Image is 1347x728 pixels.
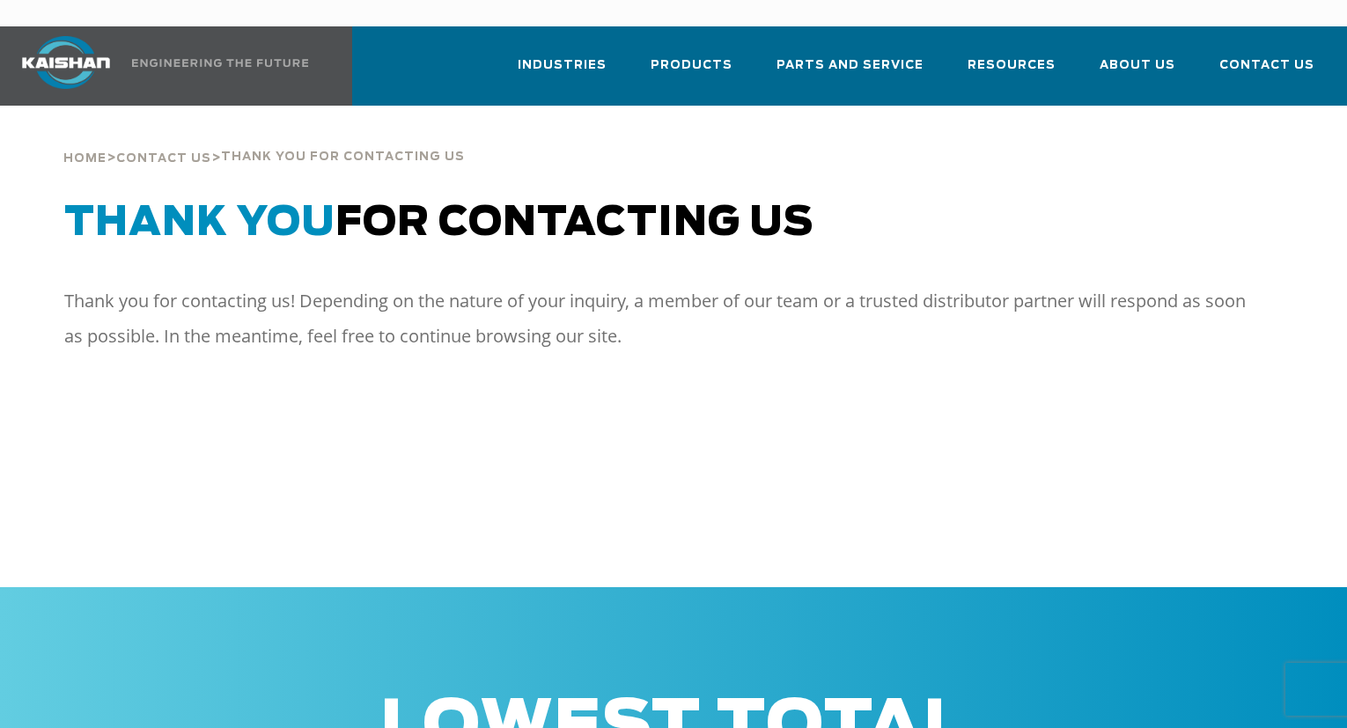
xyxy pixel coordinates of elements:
a: Contact Us [116,150,211,165]
span: Industries [518,55,607,76]
a: Products [651,42,732,102]
a: Contact Us [1219,42,1314,102]
img: Engineering the future [132,59,308,67]
span: Thank You [64,203,335,243]
a: About Us [1100,42,1175,102]
span: Contact Us [1219,55,1314,76]
span: Home [63,153,107,165]
span: Products [651,55,732,76]
div: > > [63,106,465,173]
span: Parts and Service [777,55,924,76]
span: thank you for contacting us [221,151,465,163]
a: Resources [968,42,1056,102]
a: Industries [518,42,607,102]
span: About Us [1100,55,1175,76]
span: Contact Us [116,153,211,165]
a: Parts and Service [777,42,924,102]
span: Resources [968,55,1056,76]
p: Thank you for contacting us! Depending on the nature of your inquiry, a member of our team or a t... [64,283,1251,354]
span: for Contacting Us [64,203,813,243]
a: Home [63,150,107,165]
